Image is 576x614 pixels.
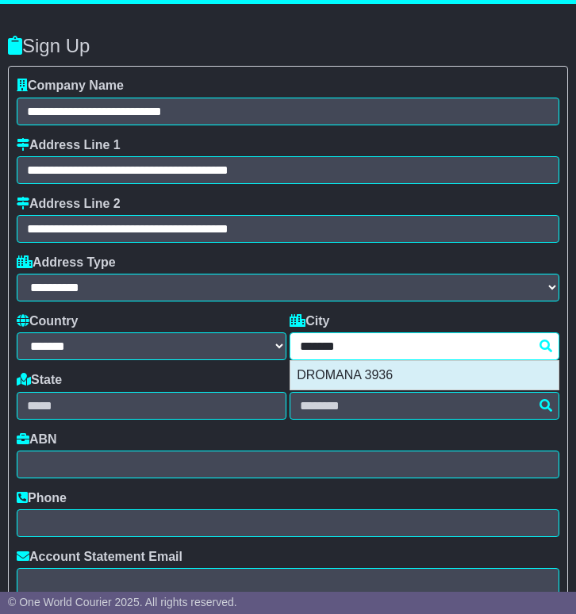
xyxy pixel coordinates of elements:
label: City [290,313,329,328]
span: © One World Courier 2025. All rights reserved. [8,596,237,608]
div: DROMANA 3936 [290,361,559,389]
label: Address Line 2 [17,196,121,211]
label: ABN [17,432,57,447]
label: Account Statement Email [17,549,182,564]
h3: Sign Up [8,36,568,56]
label: State [17,372,62,387]
label: Address Type [17,255,116,270]
label: Company Name [17,78,124,93]
label: Country [17,313,78,328]
label: Address Line 1 [17,137,121,152]
label: Phone [17,490,67,505]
